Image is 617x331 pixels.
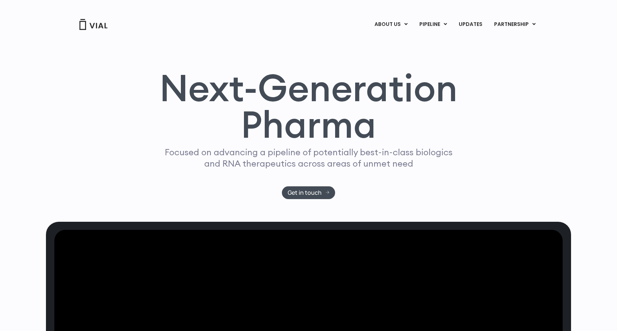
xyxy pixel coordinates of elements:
a: UPDATES [453,18,488,31]
a: PARTNERSHIPMenu Toggle [488,18,542,31]
h1: Next-Generation Pharma [151,69,466,143]
a: ABOUT USMenu Toggle [369,18,413,31]
img: Vial Logo [79,19,108,30]
a: Get in touch [282,186,335,199]
a: PIPELINEMenu Toggle [414,18,453,31]
p: Focused on advancing a pipeline of potentially best-in-class biologics and RNA therapeutics acros... [162,147,455,169]
span: Get in touch [288,190,322,195]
